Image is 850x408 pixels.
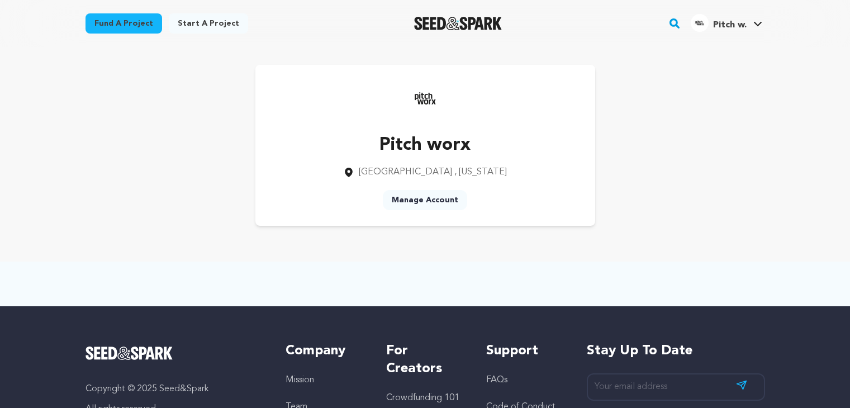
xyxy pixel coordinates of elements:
[386,393,459,402] a: Crowdfunding 101
[587,373,765,401] input: Your email address
[691,14,709,32] img: 014818ee3ed6238c.jpg
[454,168,507,177] span: , [US_STATE]
[86,347,173,360] img: Seed&Spark Logo
[169,13,248,34] a: Start a project
[386,342,464,378] h5: For Creators
[286,342,363,360] h5: Company
[403,76,448,121] img: https://seedandspark-static.s3.us-east-2.amazonaws.com/images/User/002/311/144/medium/014818ee3ed...
[587,342,765,360] h5: Stay up to date
[359,168,452,177] span: [GEOGRAPHIC_DATA]
[86,13,162,34] a: Fund a project
[486,342,564,360] h5: Support
[383,190,467,210] a: Manage Account
[414,17,502,30] a: Seed&Spark Homepage
[86,347,264,360] a: Seed&Spark Homepage
[688,12,764,35] span: Pitch w.'s Profile
[414,17,502,30] img: Seed&Spark Logo Dark Mode
[286,376,314,385] a: Mission
[691,14,747,32] div: Pitch w.'s Profile
[713,21,747,30] span: Pitch w.
[486,376,507,385] a: FAQs
[688,12,764,32] a: Pitch w.'s Profile
[86,382,264,396] p: Copyright © 2025 Seed&Spark
[343,132,507,159] p: Pitch worx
